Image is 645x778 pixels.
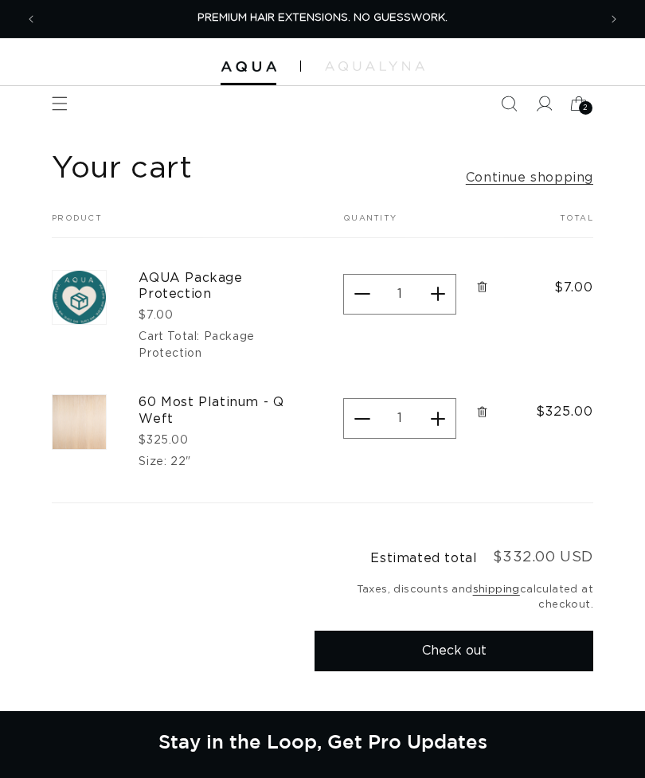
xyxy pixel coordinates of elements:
[52,213,303,238] th: Product
[473,584,520,595] a: shipping
[139,432,303,449] div: $325.00
[170,456,191,467] dd: 22"
[139,331,200,342] dt: Cart Total:
[493,550,593,565] p: $332.00 USD
[536,278,593,297] span: $7.00
[221,61,276,72] img: Aqua Hair Extensions
[536,402,593,421] span: $325.00
[468,270,496,305] a: Remove AQUA Package Protection - Package Protection
[158,730,487,753] h2: Stay in the Loop, Get Pro Updates
[504,213,593,238] th: Total
[14,2,49,37] button: Previous announcement
[596,2,631,37] button: Next announcement
[139,270,303,303] a: AQUA Package Protection
[139,456,166,467] dt: Size:
[370,552,477,565] h2: Estimated total
[139,307,303,324] div: $7.00
[315,631,593,671] button: Check out
[303,213,504,238] th: Quantity
[52,150,192,189] h1: Your cart
[325,61,424,71] img: aqualyna.com
[468,394,496,429] a: Remove 60 Most Platinum - Q Weft - 22&quot;
[197,13,448,23] span: PREMIUM HAIR EXTENSIONS. NO GUESSWORK.
[491,86,526,121] summary: Search
[42,86,77,121] summary: Menu
[315,582,593,613] small: Taxes, discounts and calculated at checkout.
[380,398,420,439] input: Quantity for 60 Most Platinum - Q Weft
[583,101,588,115] span: 2
[139,394,303,428] a: 60 Most Platinum - Q Weft
[466,166,593,190] a: Continue shopping
[380,274,420,315] input: Quantity for AQUA Package Protection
